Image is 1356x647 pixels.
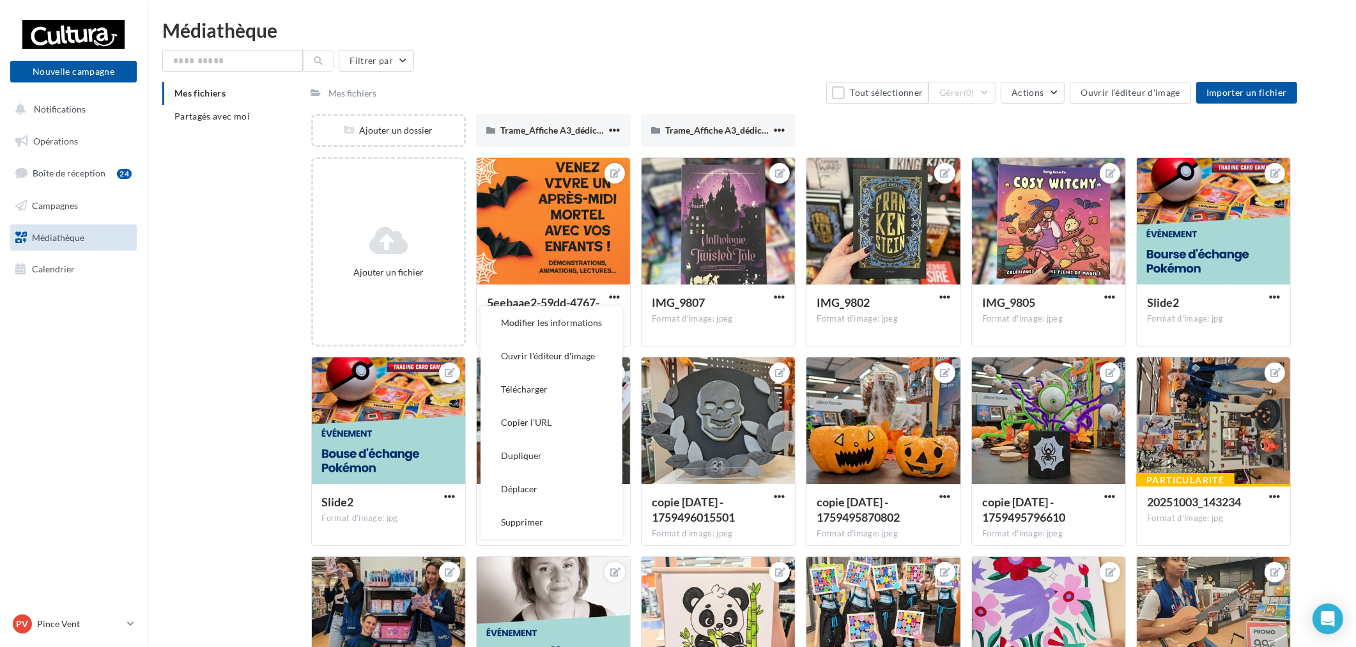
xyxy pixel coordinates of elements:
div: 24 [117,169,132,179]
p: Pince Vent [37,618,122,630]
span: Slide2 [1147,295,1179,309]
span: Notifications [34,104,86,114]
div: Format d'image: jpeg [982,528,1115,540]
span: 5eebaae2-59dd-4767-a4d1-5001798070ef [487,295,599,325]
span: Calendrier [32,263,75,274]
div: Format d'image: jpeg [817,528,950,540]
button: Tout sélectionner [826,82,928,104]
span: (0) [964,88,975,98]
button: Déplacer [481,472,622,506]
button: Copier l'URL [481,406,622,439]
span: copie 03-10-2025 - 1759495870802 [817,495,900,524]
button: Supprimer [481,506,622,539]
span: Boîte de réception [33,168,105,178]
a: Médiathèque [8,224,139,251]
div: Particularité [1136,473,1235,487]
span: Médiathèque [32,231,84,242]
button: Télécharger [481,373,622,406]
span: IMG_9805 [982,295,1035,309]
div: Ajouter un dossier [313,124,464,137]
div: Open Intercom Messenger [1313,604,1343,634]
span: Trame_Affiche A3_dédicace_2024 [500,125,635,136]
div: Format d'image: jpeg [652,528,785,540]
span: Importer un fichier [1206,87,1287,98]
div: Format d'image: jpg [322,513,455,524]
button: Filtrer par [339,50,414,72]
span: copie 03-10-2025 - 1759495796610 [982,495,1065,524]
span: IMG_9807 [652,295,705,309]
a: Boîte de réception24 [8,159,139,187]
button: Modifier les informations [481,306,622,339]
span: Opérations [33,136,78,146]
a: PV Pince Vent [10,612,137,636]
div: Mes fichiers [329,87,377,100]
div: Format d'image: jpg [1147,313,1280,325]
button: Actions [1001,82,1065,104]
button: Nouvelle campagne [10,61,137,82]
button: Importer un fichier [1196,82,1297,104]
span: Partagés avec moi [174,111,250,121]
div: Format d'image: jpeg [817,313,950,325]
span: copie 03-10-2025 - 1759496015501 [652,495,735,524]
span: Trame_Affiche A3_dédicace_2024 [665,125,799,136]
button: Gérer(0) [928,82,996,104]
div: Format d'image: jpeg [982,313,1115,325]
div: Ajouter un fichier [318,266,459,279]
span: IMG_9802 [817,295,870,309]
div: Médiathèque [162,20,1341,40]
a: Opérations [8,128,139,155]
span: 20251003_143234 [1147,495,1241,509]
button: Ouvrir l'éditeur d'image [481,339,622,373]
span: Mes fichiers [174,88,226,98]
span: Actions [1012,87,1044,98]
a: Calendrier [8,256,139,283]
div: Format d'image: jpeg [652,313,785,325]
button: Notifications [8,96,134,123]
span: PV [17,618,29,630]
a: Campagnes [8,192,139,219]
button: Dupliquer [481,439,622,472]
span: Slide2 [322,495,354,509]
span: Campagnes [32,200,78,211]
button: Ouvrir l'éditeur d'image [1070,82,1190,104]
div: Format d'image: jpg [1147,513,1280,524]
